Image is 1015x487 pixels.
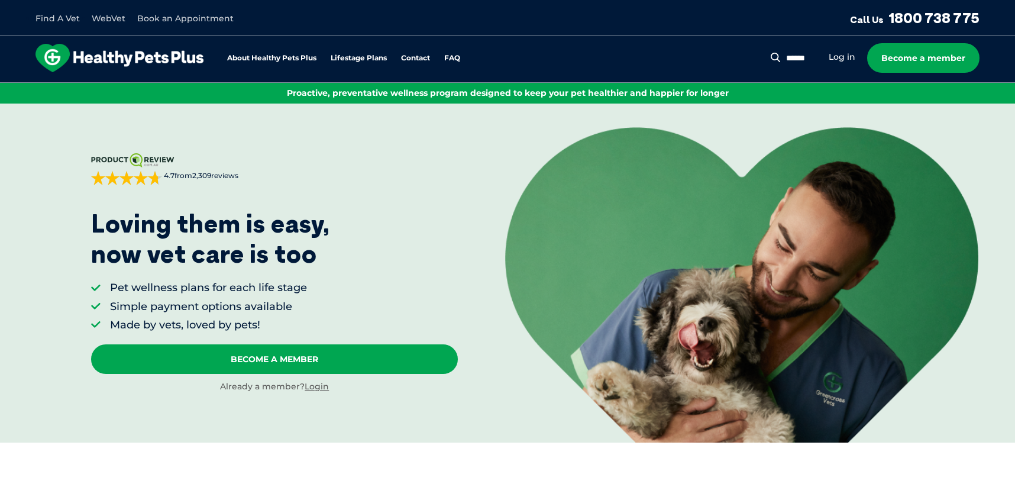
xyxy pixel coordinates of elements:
a: FAQ [444,54,460,62]
span: from [162,171,238,181]
p: Loving them is easy, now vet care is too [91,209,330,269]
strong: 4.7 [164,171,174,180]
span: Call Us [850,14,884,25]
a: Login [305,381,329,392]
span: Proactive, preventative wellness program designed to keep your pet healthier and happier for longer [287,88,729,98]
a: 4.7from2,309reviews [91,153,458,185]
li: Made by vets, loved by pets! [110,318,307,333]
a: Call Us1800 738 775 [850,9,980,27]
img: <p>Loving them is easy, <br /> now vet care is too</p> [505,127,978,442]
div: 4.7 out of 5 stars [91,171,162,185]
a: WebVet [92,13,125,24]
a: Book an Appointment [137,13,234,24]
a: Become A Member [91,344,458,374]
li: Simple payment options available [110,299,307,314]
a: Contact [401,54,430,62]
li: Pet wellness plans for each life stage [110,280,307,295]
a: Find A Vet [35,13,80,24]
a: Lifestage Plans [331,54,387,62]
a: Log in [829,51,855,63]
span: 2,309 reviews [192,171,238,180]
a: About Healthy Pets Plus [227,54,316,62]
button: Search [768,51,783,63]
div: Already a member? [91,381,458,393]
img: hpp-logo [35,44,203,72]
a: Become a member [867,43,980,73]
